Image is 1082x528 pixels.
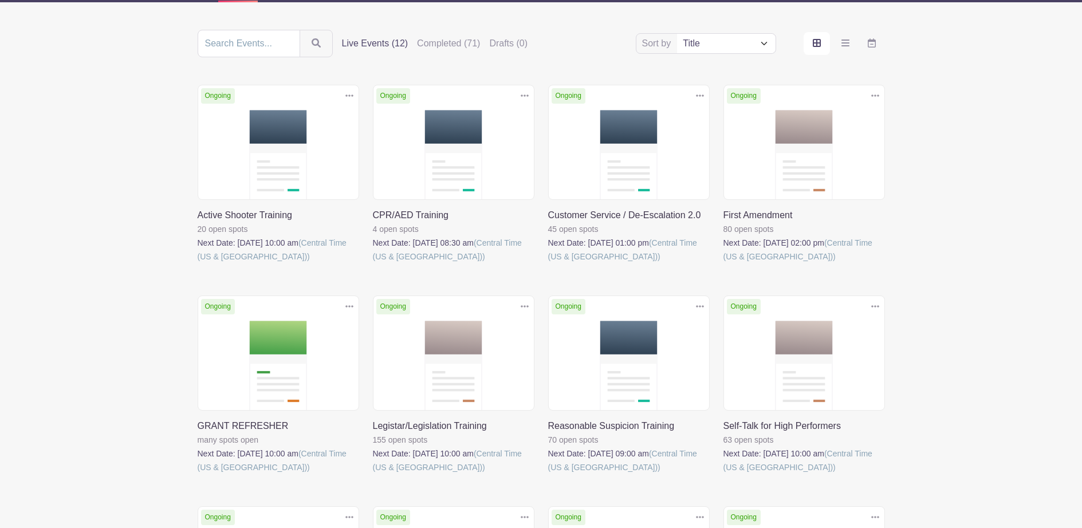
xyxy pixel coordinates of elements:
[804,32,885,55] div: order and view
[489,37,528,50] label: Drafts (0)
[198,30,300,57] input: Search Events...
[417,37,480,50] label: Completed (71)
[642,37,675,50] label: Sort by
[342,37,528,50] div: filters
[342,37,408,50] label: Live Events (12)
